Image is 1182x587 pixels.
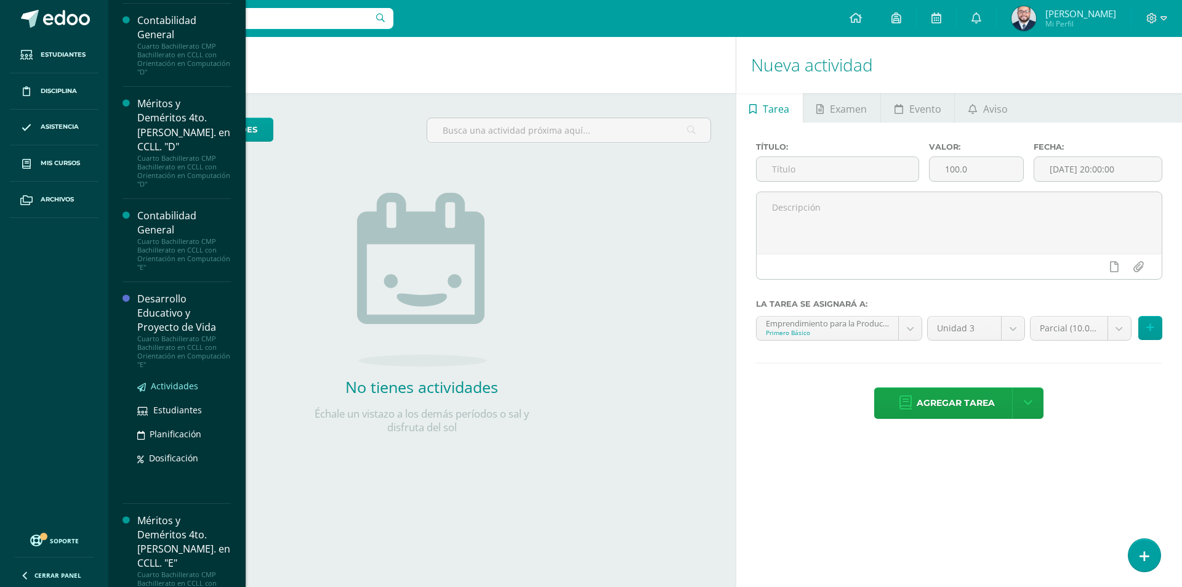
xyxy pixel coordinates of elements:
[299,407,545,434] p: Échale un vistazo a los demás períodos o sal y disfruta del sol
[116,8,393,29] input: Busca un usuario...
[149,452,198,464] span: Dosificación
[10,182,98,218] a: Archivos
[137,14,231,42] div: Contabilidad General
[137,292,231,369] a: Desarrollo Educativo y Proyecto de VidaCuarto Bachillerato CMP Bachillerato en CCLL con Orientaci...
[50,536,79,545] span: Soporte
[137,403,231,417] a: Estudiantes
[766,317,889,328] div: Emprendimiento para la Productividad 'E'
[137,334,231,369] div: Cuarto Bachillerato CMP Bachillerato en CCLL con Orientación en Computación "E"
[137,451,231,465] a: Dosificación
[1034,157,1162,181] input: Fecha de entrega
[137,514,231,570] div: Méritos y Deméritos 4to. [PERSON_NAME]. en CCLL. "E"
[830,94,867,124] span: Examen
[137,237,231,272] div: Cuarto Bachillerato CMP Bachillerato en CCLL con Orientación en Computación "E"
[757,157,919,181] input: Título
[123,37,721,93] h1: Actividades
[150,428,201,440] span: Planificación
[881,93,954,123] a: Evento
[357,193,486,366] img: no_activities.png
[137,42,231,76] div: Cuarto Bachillerato CMP Bachillerato en CCLL con Orientación en Computación "D"
[929,142,1023,152] label: Valor:
[10,37,98,73] a: Estudiantes
[137,209,231,272] a: Contabilidad GeneralCuarto Bachillerato CMP Bachillerato en CCLL con Orientación en Computación "E"
[983,94,1008,124] span: Aviso
[137,97,231,188] a: Méritos y Deméritos 4to. [PERSON_NAME]. en CCLL. "D"Cuarto Bachillerato CMP Bachillerato en CCLL ...
[137,14,231,76] a: Contabilidad GeneralCuarto Bachillerato CMP Bachillerato en CCLL con Orientación en Computación "D"
[137,427,231,441] a: Planificación
[1045,7,1116,20] span: [PERSON_NAME]
[917,388,995,418] span: Agregar tarea
[10,73,98,110] a: Disciplina
[757,317,922,340] a: Emprendimiento para la Productividad 'E'Primero Básico
[10,145,98,182] a: Mis cursos
[909,94,941,124] span: Evento
[1011,6,1036,31] img: 6a2ad2c6c0b72cf555804368074c1b95.png
[756,299,1162,309] label: La tarea se asignará a:
[34,571,81,580] span: Cerrar panel
[137,379,231,393] a: Actividades
[937,317,992,340] span: Unidad 3
[928,317,1024,340] a: Unidad 3
[803,93,880,123] a: Examen
[763,94,789,124] span: Tarea
[1031,317,1131,340] a: Parcial (10.0%)
[137,97,231,153] div: Méritos y Deméritos 4to. [PERSON_NAME]. en CCLL. "D"
[137,209,231,237] div: Contabilidad General
[41,50,86,60] span: Estudiantes
[427,118,710,142] input: Busca una actividad próxima aquí...
[10,110,98,146] a: Asistencia
[41,86,77,96] span: Disciplina
[955,93,1021,123] a: Aviso
[751,37,1167,93] h1: Nueva actividad
[756,142,920,152] label: Título:
[930,157,1023,181] input: Puntos máximos
[1045,18,1116,29] span: Mi Perfil
[1040,317,1098,340] span: Parcial (10.0%)
[41,195,74,204] span: Archivos
[41,158,80,168] span: Mis cursos
[137,292,231,334] div: Desarrollo Educativo y Proyecto de Vida
[153,404,202,416] span: Estudiantes
[299,376,545,397] h2: No tienes actividades
[41,122,79,132] span: Asistencia
[151,380,198,392] span: Actividades
[766,328,889,337] div: Primero Básico
[15,532,94,548] a: Soporte
[1034,142,1162,152] label: Fecha:
[137,154,231,188] div: Cuarto Bachillerato CMP Bachillerato en CCLL con Orientación en Computación "D"
[736,93,803,123] a: Tarea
